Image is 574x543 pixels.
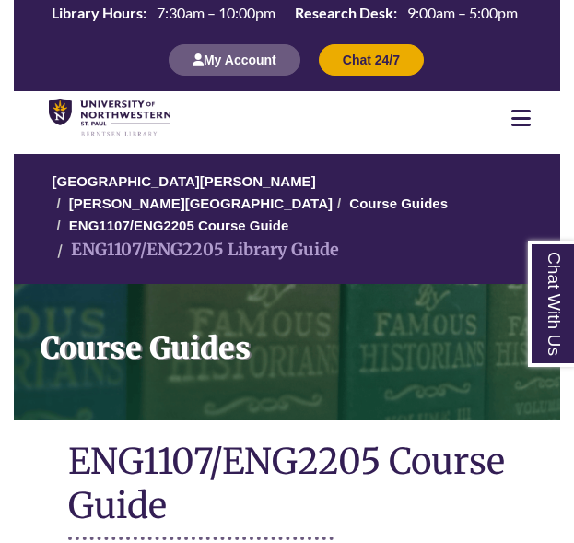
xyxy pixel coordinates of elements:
[169,52,300,67] a: My Account
[407,4,518,21] span: 9:00am – 5:00pm
[44,3,525,23] table: Hours Today
[53,173,316,189] a: [GEOGRAPHIC_DATA][PERSON_NAME]
[319,44,424,76] button: Chat 24/7
[157,4,275,21] span: 7:30am – 10:00pm
[68,439,505,532] h1: ENG1107/ENG2205 Course Guide
[319,52,424,67] a: Chat 24/7
[349,195,448,211] a: Course Guides
[29,284,560,396] h1: Course Guides
[69,218,288,233] a: ENG1107/ENG2205 Course Guide
[69,195,333,211] a: [PERSON_NAME][GEOGRAPHIC_DATA]
[44,3,525,25] a: Hours Today
[169,44,300,76] button: My Account
[14,284,560,420] a: Course Guides
[53,237,339,264] li: ENG1107/ENG2205 Library Guide
[287,3,400,23] th: Research Desk:
[44,3,149,23] th: Library Hours:
[49,99,170,137] img: UNWSP Library Logo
